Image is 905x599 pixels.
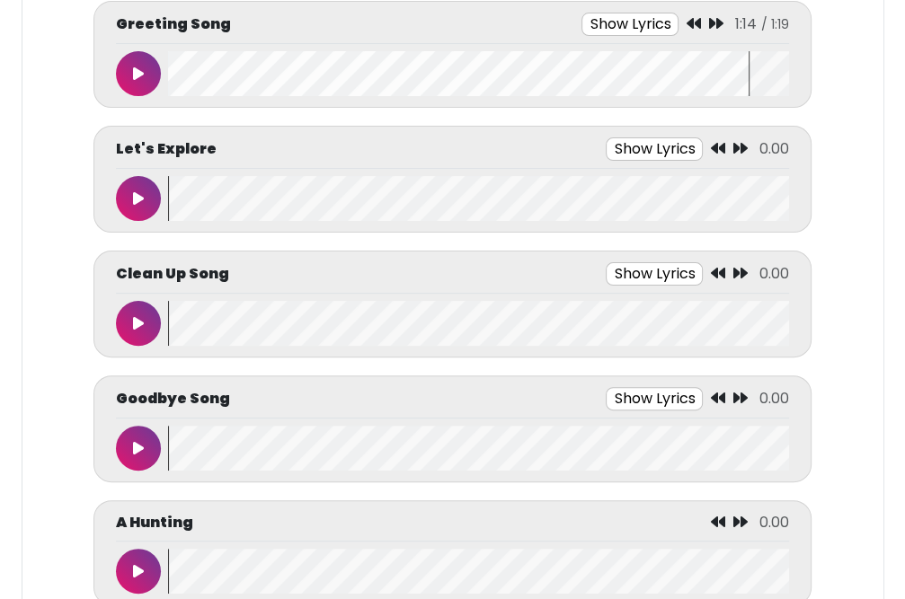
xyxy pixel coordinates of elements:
span: 0.00 [759,512,789,533]
p: Greeting Song [116,13,231,35]
span: 0.00 [759,138,789,159]
button: Show Lyrics [606,262,703,286]
p: Let's Explore [116,138,217,160]
p: Goodbye Song [116,388,230,410]
button: Show Lyrics [606,387,703,410]
span: 0.00 [759,388,789,409]
span: 0.00 [759,263,789,284]
button: Show Lyrics [581,13,679,36]
button: Show Lyrics [606,137,703,161]
p: A Hunting [116,512,193,533]
span: / 1:19 [761,15,789,33]
p: Clean Up Song [116,263,229,285]
span: 1:14 [735,13,757,34]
